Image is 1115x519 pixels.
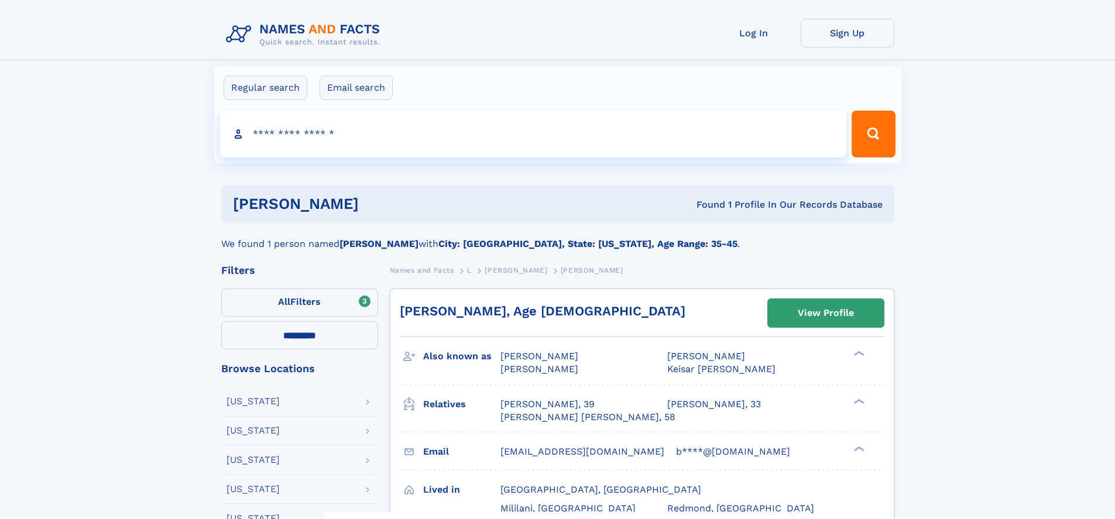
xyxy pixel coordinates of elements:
span: [PERSON_NAME] [500,363,578,374]
b: City: [GEOGRAPHIC_DATA], State: [US_STATE], Age Range: 35-45 [438,238,737,249]
div: [US_STATE] [227,397,280,406]
span: [PERSON_NAME] [500,350,578,362]
span: All [278,296,290,307]
div: ❯ [851,445,865,452]
div: ❯ [851,397,865,405]
div: Found 1 Profile In Our Records Database [527,198,883,211]
a: [PERSON_NAME], 33 [667,398,761,411]
a: [PERSON_NAME] [485,263,547,277]
div: [US_STATE] [227,455,280,465]
a: L [467,263,472,277]
span: [GEOGRAPHIC_DATA], [GEOGRAPHIC_DATA] [500,484,701,495]
label: Filters [221,288,378,317]
span: Redmond, [GEOGRAPHIC_DATA] [667,503,814,514]
span: Mililani, [GEOGRAPHIC_DATA] [500,503,636,514]
span: [EMAIL_ADDRESS][DOMAIN_NAME] [500,446,664,457]
a: [PERSON_NAME], 39 [500,398,595,411]
div: Browse Locations [221,363,378,374]
h1: [PERSON_NAME] [233,197,528,211]
a: Sign Up [801,19,894,47]
div: ❯ [851,350,865,358]
label: Email search [320,75,393,100]
a: [PERSON_NAME], Age [DEMOGRAPHIC_DATA] [400,304,685,318]
span: [PERSON_NAME] [485,266,547,274]
span: Keisar [PERSON_NAME] [667,363,776,374]
label: Regular search [224,75,307,100]
b: [PERSON_NAME] [339,238,418,249]
span: [PERSON_NAME] [561,266,623,274]
button: Search Button [852,111,895,157]
a: [PERSON_NAME] [PERSON_NAME], 58 [500,411,675,424]
a: Names and Facts [390,263,454,277]
a: View Profile [768,299,884,327]
span: L [467,266,472,274]
div: [US_STATE] [227,484,280,494]
h3: Lived in [423,480,500,500]
h3: Relatives [423,394,500,414]
h3: Email [423,442,500,462]
a: Log In [707,19,801,47]
div: View Profile [798,300,854,326]
h3: Also known as [423,346,500,366]
img: Logo Names and Facts [221,19,390,50]
div: Filters [221,265,378,276]
input: search input [220,111,847,157]
div: We found 1 person named with . [221,223,894,251]
span: [PERSON_NAME] [667,350,745,362]
div: [US_STATE] [227,426,280,435]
